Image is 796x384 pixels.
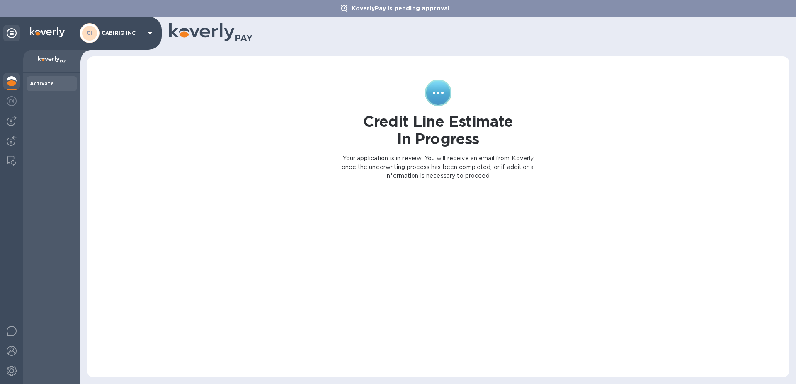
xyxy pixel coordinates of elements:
b: CI [87,30,92,36]
p: KoverlyPay is pending approval. [347,4,456,12]
b: Activate [30,80,54,87]
p: Your application is in review. You will receive an email from Koverly once the underwriting proce... [340,154,536,180]
div: Unpin categories [3,25,20,41]
img: Foreign exchange [7,96,17,106]
p: CABIRIQ INC [102,30,143,36]
h1: Credit Line Estimate In Progress [363,113,513,147]
img: Logo [30,27,65,37]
